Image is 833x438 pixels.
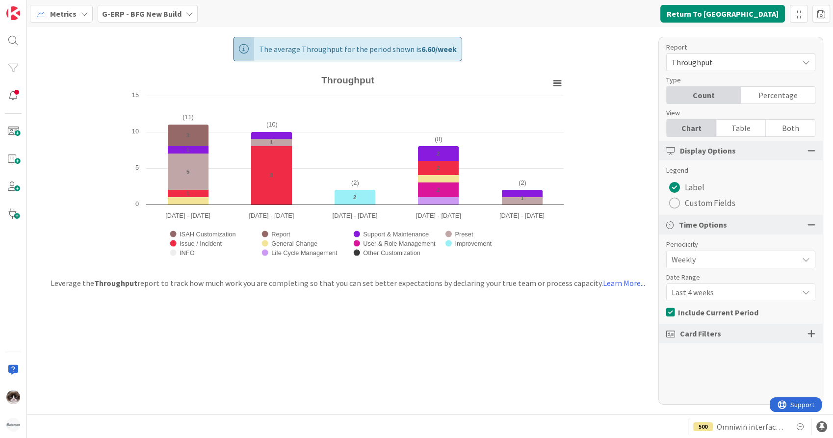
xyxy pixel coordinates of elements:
div: Table [716,120,766,136]
text: [DATE] - [DATE] [416,212,461,219]
div: Type [666,75,806,85]
text: 5 [186,169,189,175]
img: Visit kanbanzone.com [6,6,20,20]
text: INFO [180,249,195,257]
b: Throughput [94,278,137,288]
text: ISAH Customization [180,231,236,238]
text: (10) [266,121,278,128]
img: Kv [6,390,20,404]
div: Chart [667,120,716,136]
text: Report [271,231,290,238]
div: Both [766,120,815,136]
text: 15 [131,91,138,99]
span: Metrics [50,8,77,20]
b: 6.60 / week [421,44,457,54]
img: avatar [6,418,20,432]
text: 2 [437,187,440,193]
div: Date Range [666,272,806,283]
div: Legend [666,165,815,176]
div: Leverage the report to track how much work you are completing so that you can set better expectat... [31,277,665,289]
span: Throughput [672,55,793,69]
button: Label [666,180,707,195]
span: Label [685,180,704,195]
span: Custom Fields [685,196,735,210]
text: [DATE] - [DATE] [249,212,294,219]
button: Custom Fields [666,195,738,211]
text: 3 [186,132,189,138]
text: Preset [455,231,473,238]
text: [DATE] - [DATE] [499,212,544,219]
text: Throughput [321,75,374,85]
text: 8 [270,172,273,178]
text: Other Customization [363,249,420,257]
div: Count [667,87,741,103]
span: Last 4 weeks [672,285,793,299]
text: 2 [437,151,440,156]
text: User & Role Management [363,240,436,247]
a: Learn More... [603,278,645,288]
text: General Change [271,240,317,247]
text: 0 [135,200,138,207]
text: 1 [186,147,189,153]
span: The average Throughput for the period shown is [259,37,457,61]
text: 5 [135,164,138,171]
span: Omniwin interface HCN Test [717,421,786,433]
text: [DATE] - [DATE] [165,212,210,219]
span: Weekly [672,253,793,266]
text: Improvement [455,240,492,247]
text: 2 [353,194,356,200]
span: Display Options [680,145,736,156]
text: 2 [437,165,440,171]
span: Card Filters [680,328,721,339]
button: Return To [GEOGRAPHIC_DATA] [660,5,785,23]
svg: Throughput [127,71,569,267]
div: 500 [693,422,713,431]
text: Issue / Incident [180,240,222,247]
span: Time Options [679,219,727,231]
text: (2) [351,179,359,186]
div: Report [666,42,806,52]
text: 10 [131,128,138,135]
text: (8) [435,135,443,143]
text: Life Cycle Management [271,249,338,257]
div: Periodicity [666,239,806,250]
text: (11) [182,113,194,121]
span: Support [21,1,45,13]
b: G-ERP - BFG New Build [102,9,182,19]
text: 1 [186,190,189,196]
div: Percentage [741,87,815,103]
button: Include Current Period [666,305,758,320]
span: Include Current Period [678,305,758,320]
text: Support & Maintenance [363,231,429,238]
text: [DATE] - [DATE] [332,212,377,219]
text: 1 [521,195,523,201]
div: View [666,108,806,118]
text: (2) [519,179,526,186]
text: 1 [270,139,273,145]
